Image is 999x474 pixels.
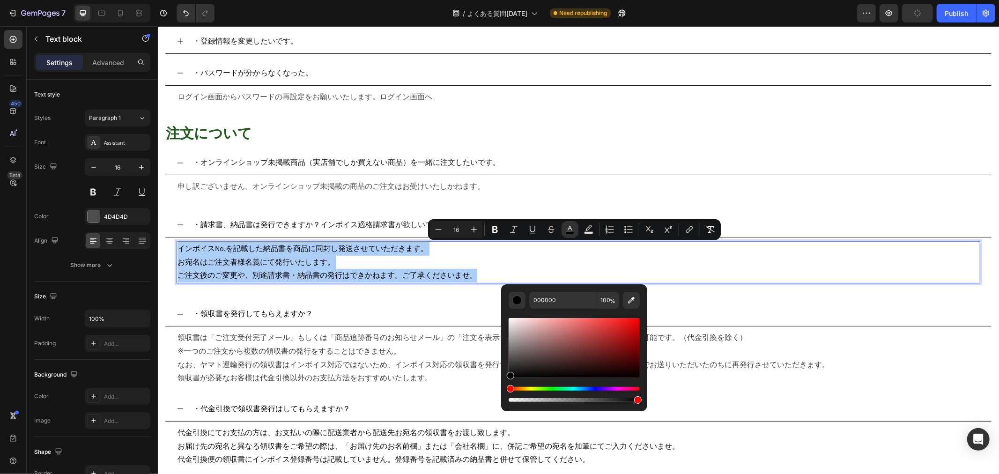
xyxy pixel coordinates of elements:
iframe: Design area [158,26,999,474]
div: Publish [945,8,968,18]
p: Advanced [92,58,124,67]
span: ※一つのご注文から複数の領収書の発行をすることはできません。 [20,320,243,330]
div: Show more [71,260,114,270]
div: Open Intercom Messenger [967,428,990,451]
button: Publish [937,4,976,22]
div: Shape [34,446,64,459]
span: Need republishing [559,9,607,17]
div: Add... [104,340,148,348]
p: ・ 納品書は発行できますか？インボイス適格請求書が欲しいです。 [35,192,290,206]
span: Paragraph 1 [89,114,121,122]
div: Add... [104,393,148,401]
span: お届け先の宛名と異なる領収書をご希望の際は、「お届け先のお名前欄」または「会社名欄」に、併記ご希望の宛名を加筆にてご入力くださいませ。 [20,415,522,425]
div: Color [34,392,49,400]
p: Settings [46,58,73,67]
span: お宛名はご注文者様名義にて発行いたします。 [20,231,177,241]
button: 7 [4,4,70,22]
div: Beta [7,171,22,179]
span: 請求書、 [43,193,73,203]
div: Hue [509,387,640,391]
div: Font [34,138,46,147]
span: 代金引換便の領収書にインボイス登録番号は記載していません。登録番号を記載済みの納品書と併せて保管してください。 [20,428,432,438]
div: Size [34,290,59,303]
p: ・ [35,376,192,390]
div: Rich Text Editor. Editing area: main [19,215,822,257]
button: Show more [34,257,150,274]
span: ご注文後のご変更や、別途請求書・納品書の発行はできかねます。ご了承くださいませ。 [20,244,319,254]
span: 領収書が必要なお客様は代金引換以外のお支払方法をおすすめいたします。 [20,347,274,356]
span: インボイスNo.を記載した納品書を商品に同封し発送させていただきます。 [20,217,270,227]
div: Rich Text Editor. Editing area: main [19,399,822,441]
a: ログイン画面へ [222,66,274,75]
p: 申し訳ございません。オンラインショップ未掲載の商品のご注文はお受けいたしかねます。 [20,154,821,167]
span: 領収書は「ご注文受付完了メール」もしくは「商品追跡番号のお知らせメール」の「注文を表示するリンク」より、出荷完了後より発行が可能です。（代金引換を除く） [20,306,589,316]
p: 注文について [8,98,833,116]
div: 4D4D4D [104,213,148,221]
div: Editor contextual toolbar [428,219,721,240]
span: なお、ヤマト運輸発行の領収書はインボイス対応ではないため、インボイス対応の領収書を発行する場合、ヤマト運輸発行の領収書を郵送でお送りいただいたのちに再発行させていただきます。 [20,333,672,343]
span: ・領収書を発行してもらえますか？ [35,282,155,292]
p: ・オンラインショップ未掲載商品（実店舗でしか買えない商品）を一緒に注文したいです。 [35,130,342,143]
div: Undo/Redo [177,4,215,22]
p: Text block [45,33,125,44]
div: Styles [34,114,51,122]
div: Rich Text Editor. Editing area: main [19,153,822,168]
div: Rich Text Editor. Editing area: main [19,304,822,360]
div: 450 [9,100,22,107]
div: Width [34,314,50,323]
button: Paragraph 1 [85,110,150,126]
div: Text style [34,90,60,99]
div: Add... [104,417,148,425]
div: Color [34,212,49,221]
div: Size [34,161,59,173]
span: % [610,296,615,306]
span: 代金引換で領収書発行はしてもらえますか？ [43,378,192,387]
p: 7 [61,7,66,19]
span: 代金引換にてお支払の方は、お支払いの際に配送業者から配送先お宛名の領収書をお渡し致します。 [20,401,357,411]
input: E.g FFFFFF [529,292,597,309]
div: Assistant [104,139,148,147]
span: / [463,8,465,18]
div: Padding [34,339,56,348]
div: Background [34,369,80,381]
div: Align [34,235,60,247]
span: よくある質問[DATE] [467,8,527,18]
div: Image [34,416,51,425]
input: Auto [85,310,150,327]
